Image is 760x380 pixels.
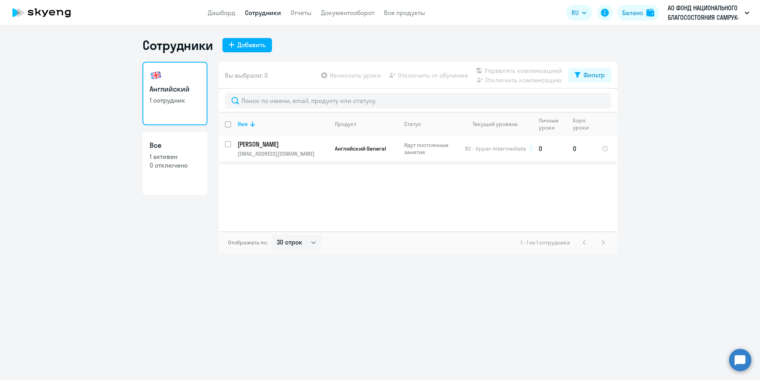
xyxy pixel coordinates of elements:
[473,120,518,128] div: Текущий уровень
[404,120,421,128] div: Статус
[222,38,272,52] button: Добавить
[539,117,561,131] div: Личные уроки
[237,120,328,128] div: Имя
[142,132,207,195] a: Все1 активен0 отключено
[646,9,654,17] img: balance
[465,145,526,152] span: B2 - Upper-Intermediate
[150,140,200,151] h3: Все
[573,117,595,131] div: Корп. уроки
[142,37,213,53] h1: Сотрудники
[237,140,327,149] p: [PERSON_NAME]
[335,145,386,152] span: Английский General
[237,40,266,50] div: Добавить
[321,9,374,17] a: Документооборот
[150,152,200,161] p: 1 активен
[150,69,162,82] img: english
[245,9,281,17] a: Сотрудники
[142,62,207,125] a: Английский1 сотрудник
[404,120,458,128] div: Статус
[617,5,659,21] button: Балансbalance
[566,136,595,162] td: 0
[668,3,741,22] p: АО ФОНД НАЦИОНАЛЬНОГО БЛАГОСОСТОЯНИЯ САМРУК-КАЗЫНА, Казгеология
[228,239,268,246] span: Отображать по:
[208,9,236,17] a: Дашборд
[150,161,200,170] p: 0 отключено
[539,117,566,131] div: Личные уроки
[572,8,579,17] span: RU
[568,68,611,82] button: Фильтр
[225,71,268,80] span: Вы выбрали: 0
[384,9,425,17] a: Все продукты
[150,96,200,105] p: 1 сотрудник
[664,3,753,22] button: АО ФОНД НАЦИОНАЛЬНОГО БЛАГОСОСТОЯНИЯ САМРУК-КАЗЫНА, Казгеология
[237,150,328,157] p: [EMAIL_ADDRESS][DOMAIN_NAME]
[291,9,312,17] a: Отчеты
[622,8,643,17] div: Баланс
[566,5,592,21] button: RU
[150,84,200,94] h3: Английский
[521,239,570,246] span: 1 - 1 из 1 сотрудника
[465,120,532,128] div: Текущий уровень
[237,120,248,128] div: Имя
[237,140,328,149] a: [PERSON_NAME]
[532,136,566,162] td: 0
[225,93,611,109] input: Поиск по имени, email, продукту или статусу
[583,70,605,80] div: Фильтр
[335,120,397,128] div: Продукт
[404,141,458,156] p: Идут постоянные занятия
[573,117,590,131] div: Корп. уроки
[335,120,356,128] div: Продукт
